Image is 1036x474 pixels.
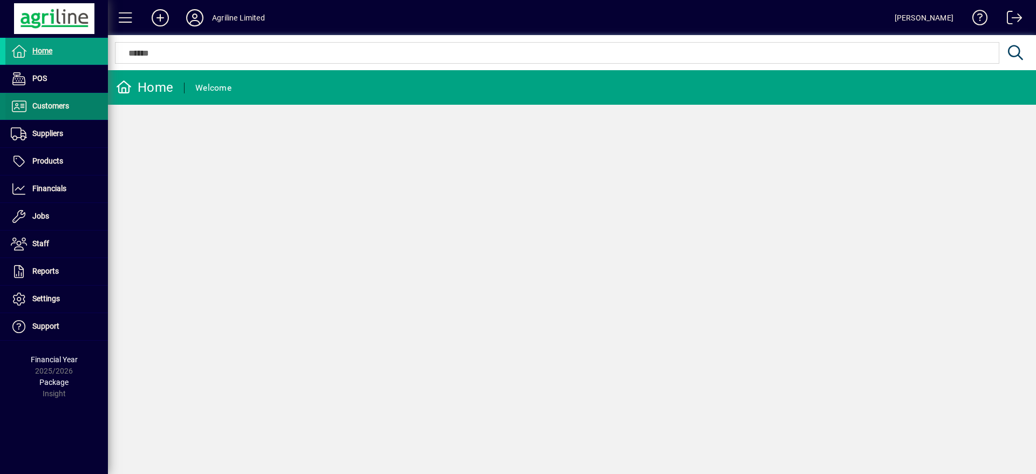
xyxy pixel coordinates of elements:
a: Financials [5,175,108,202]
span: Support [32,322,59,330]
div: Agriline Limited [212,9,265,26]
button: Profile [178,8,212,28]
a: Jobs [5,203,108,230]
span: Customers [32,101,69,110]
span: Staff [32,239,49,248]
span: Financial Year [31,355,78,364]
div: [PERSON_NAME] [895,9,953,26]
span: Jobs [32,212,49,220]
span: POS [32,74,47,83]
a: POS [5,65,108,92]
span: Reports [32,267,59,275]
button: Add [143,8,178,28]
span: Settings [32,294,60,303]
a: Support [5,313,108,340]
a: Settings [5,286,108,313]
div: Welcome [195,79,231,97]
a: Logout [999,2,1023,37]
a: Reports [5,258,108,285]
a: Suppliers [5,120,108,147]
a: Staff [5,231,108,258]
a: Products [5,148,108,175]
span: Financials [32,184,66,193]
a: Knowledge Base [964,2,988,37]
a: Customers [5,93,108,120]
div: Home [116,79,173,96]
span: Products [32,157,63,165]
span: Home [32,46,52,55]
span: Package [39,378,69,387]
span: Suppliers [32,129,63,138]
